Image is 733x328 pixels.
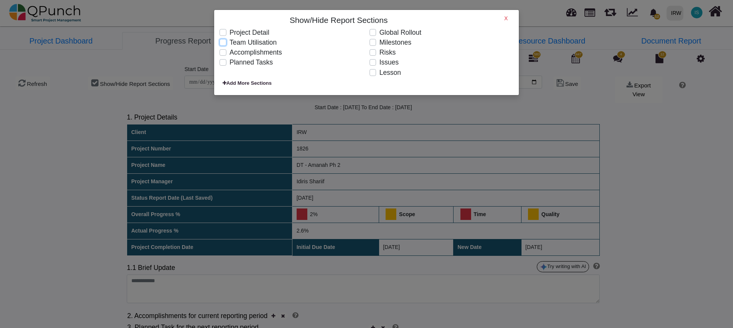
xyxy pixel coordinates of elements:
label: Planned Tasks [229,57,273,67]
span: Add More Sections [220,79,274,87]
label: Milestones [379,37,412,47]
label: Lesson [379,68,401,78]
label: Team Utilisation [229,37,277,47]
label: Project Detail [229,27,269,37]
label: Issues [379,57,399,67]
label: Global Rollout [379,27,421,37]
label: Accomplishments [229,47,282,57]
label: Risks [379,47,396,57]
h4: Show/Hide Report Sections [290,15,388,25]
h6: X [504,15,508,22]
